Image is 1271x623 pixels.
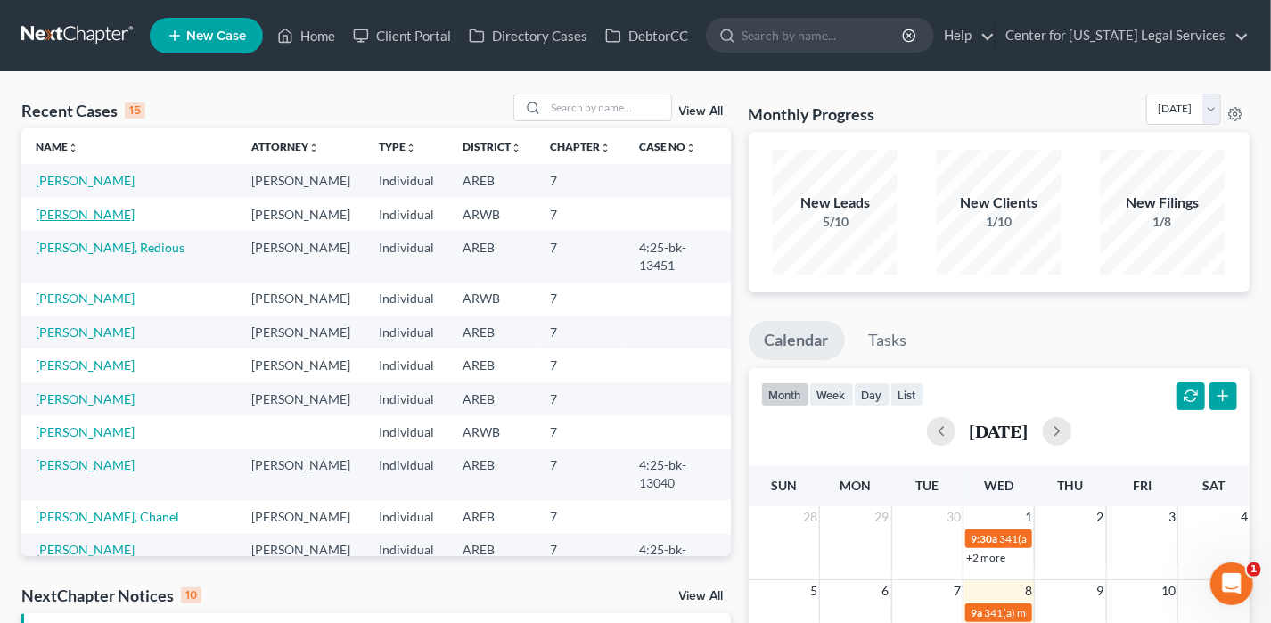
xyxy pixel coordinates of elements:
[36,240,184,255] a: [PERSON_NAME], Redious
[996,20,1249,52] a: Center for [US_STATE] Legal Services
[181,587,201,603] div: 10
[448,449,536,500] td: AREB
[625,449,730,500] td: 4:25-bk-13040
[365,198,448,231] td: Individual
[463,140,521,153] a: Districtunfold_more
[237,534,365,585] td: [PERSON_NAME]
[448,415,536,448] td: ARWB
[1160,580,1177,602] span: 10
[36,207,135,222] a: [PERSON_NAME]
[952,580,963,602] span: 7
[36,291,135,306] a: [PERSON_NAME]
[550,140,611,153] a: Chapterunfold_more
[749,321,845,360] a: Calendar
[840,478,872,493] span: Mon
[365,231,448,282] td: Individual
[809,382,854,406] button: week
[448,348,536,381] td: AREB
[971,532,997,545] span: 9:30a
[1095,580,1106,602] span: 9
[365,415,448,448] td: Individual
[984,606,1054,619] span: 341(a) meeting
[984,478,1013,493] span: Wed
[237,283,365,316] td: [PERSON_NAME]
[1023,580,1034,602] span: 8
[406,143,416,153] i: unfold_more
[237,198,365,231] td: [PERSON_NAME]
[536,283,625,316] td: 7
[873,506,891,528] span: 29
[600,143,611,153] i: unfold_more
[742,19,905,52] input: Search by name...
[773,213,898,231] div: 5/10
[1100,193,1225,213] div: New Filings
[237,231,365,282] td: [PERSON_NAME]
[536,164,625,197] td: 7
[448,283,536,316] td: ARWB
[36,357,135,373] a: [PERSON_NAME]
[937,193,1062,213] div: New Clients
[853,321,923,360] a: Tasks
[237,348,365,381] td: [PERSON_NAME]
[749,103,875,125] h3: Monthly Progress
[1247,562,1261,577] span: 1
[460,20,596,52] a: Directory Cases
[625,534,730,585] td: 4:25-bk-13044
[1100,213,1225,231] div: 1/8
[546,94,671,120] input: Search by name...
[854,382,890,406] button: day
[365,164,448,197] td: Individual
[21,585,201,606] div: NextChapter Notices
[679,590,724,603] a: View All
[237,500,365,533] td: [PERSON_NAME]
[365,316,448,348] td: Individual
[36,391,135,406] a: [PERSON_NAME]
[448,164,536,197] td: AREB
[1133,478,1152,493] span: Fri
[808,580,819,602] span: 5
[971,606,982,619] span: 9a
[915,478,939,493] span: Tue
[379,140,416,153] a: Typeunfold_more
[536,500,625,533] td: 7
[237,316,365,348] td: [PERSON_NAME]
[625,231,730,282] td: 4:25-bk-13451
[237,164,365,197] td: [PERSON_NAME]
[448,198,536,231] td: ARWB
[448,231,536,282] td: AREB
[36,173,135,188] a: [PERSON_NAME]
[536,348,625,381] td: 7
[237,449,365,500] td: [PERSON_NAME]
[36,509,179,524] a: [PERSON_NAME], Chanel
[685,143,696,153] i: unfold_more
[268,20,344,52] a: Home
[639,140,696,153] a: Case Nounfold_more
[1239,506,1250,528] span: 4
[36,324,135,340] a: [PERSON_NAME]
[1167,506,1177,528] span: 3
[890,382,924,406] button: list
[881,580,891,602] span: 6
[36,140,78,153] a: Nameunfold_more
[125,102,145,119] div: 15
[771,478,797,493] span: Sun
[970,422,1029,440] h2: [DATE]
[344,20,460,52] a: Client Portal
[773,193,898,213] div: New Leads
[365,348,448,381] td: Individual
[945,506,963,528] span: 30
[186,29,246,43] span: New Case
[365,449,448,500] td: Individual
[935,20,995,52] a: Help
[511,143,521,153] i: unfold_more
[999,532,1070,545] span: 341(a) meeting
[1058,478,1084,493] span: Thu
[536,382,625,415] td: 7
[448,534,536,585] td: AREB
[596,20,697,52] a: DebtorCC
[36,424,135,439] a: [PERSON_NAME]
[801,506,819,528] span: 28
[68,143,78,153] i: unfold_more
[937,213,1062,231] div: 1/10
[448,500,536,533] td: AREB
